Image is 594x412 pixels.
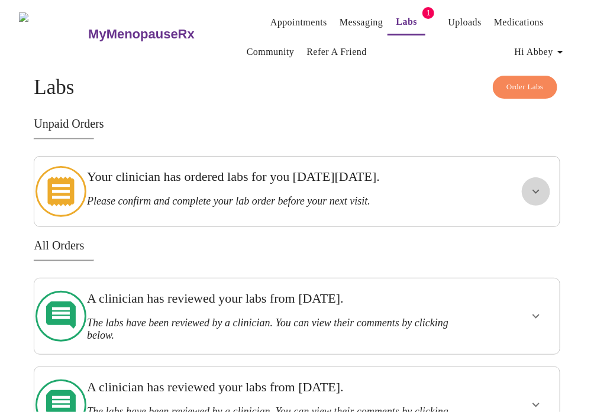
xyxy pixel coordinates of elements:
[422,7,434,19] span: 1
[87,291,454,306] h3: A clinician has reviewed your labs from [DATE].
[87,317,454,342] h3: The labs have been reviewed by a clinician. You can view their comments by clicking below.
[489,11,548,34] button: Medications
[522,177,550,206] button: show more
[34,117,560,131] h3: Unpaid Orders
[270,14,327,31] a: Appointments
[302,40,372,64] button: Refer a Friend
[88,27,195,42] h3: MyMenopauseRx
[448,14,482,31] a: Uploads
[247,44,295,60] a: Community
[388,10,425,35] button: Labs
[34,239,560,252] h3: All Orders
[506,80,544,94] span: Order Labs
[87,14,242,55] a: MyMenopauseRx
[396,14,418,30] a: Labs
[87,169,454,184] h3: Your clinician has ordered labs for you [DATE][DATE].
[340,14,383,31] a: Messaging
[19,12,87,57] img: MyMenopauseRx Logo
[242,40,299,64] button: Community
[510,40,572,64] button: Hi Abbey
[87,379,454,395] h3: A clinician has reviewed your labs from [DATE].
[306,44,367,60] a: Refer a Friend
[493,76,557,99] button: Order Labs
[522,302,550,330] button: show more
[266,11,332,34] button: Appointments
[494,14,544,31] a: Medications
[443,11,486,34] button: Uploads
[335,11,388,34] button: Messaging
[515,44,567,60] span: Hi Abbey
[87,195,454,207] h3: Please confirm and complete your lab order before your next visit.
[34,76,560,99] h4: Labs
